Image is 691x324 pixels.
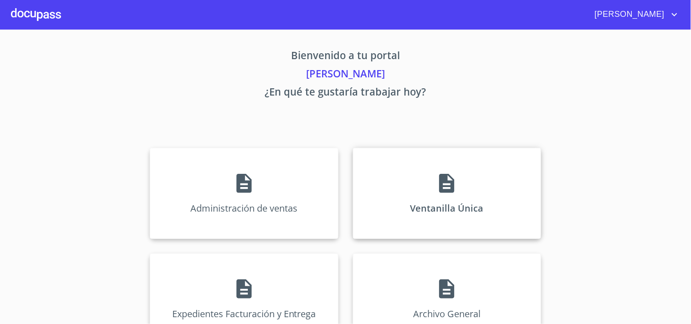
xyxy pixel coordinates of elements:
p: Bienvenido a tu portal [65,48,626,66]
p: Administración de ventas [190,202,297,214]
p: Ventanilla Única [410,202,484,214]
p: Archivo General [413,308,481,320]
p: Expedientes Facturación y Entrega [172,308,316,320]
p: ¿En qué te gustaría trabajar hoy? [65,84,626,102]
p: [PERSON_NAME] [65,66,626,84]
span: [PERSON_NAME] [588,7,669,22]
button: account of current user [588,7,680,22]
